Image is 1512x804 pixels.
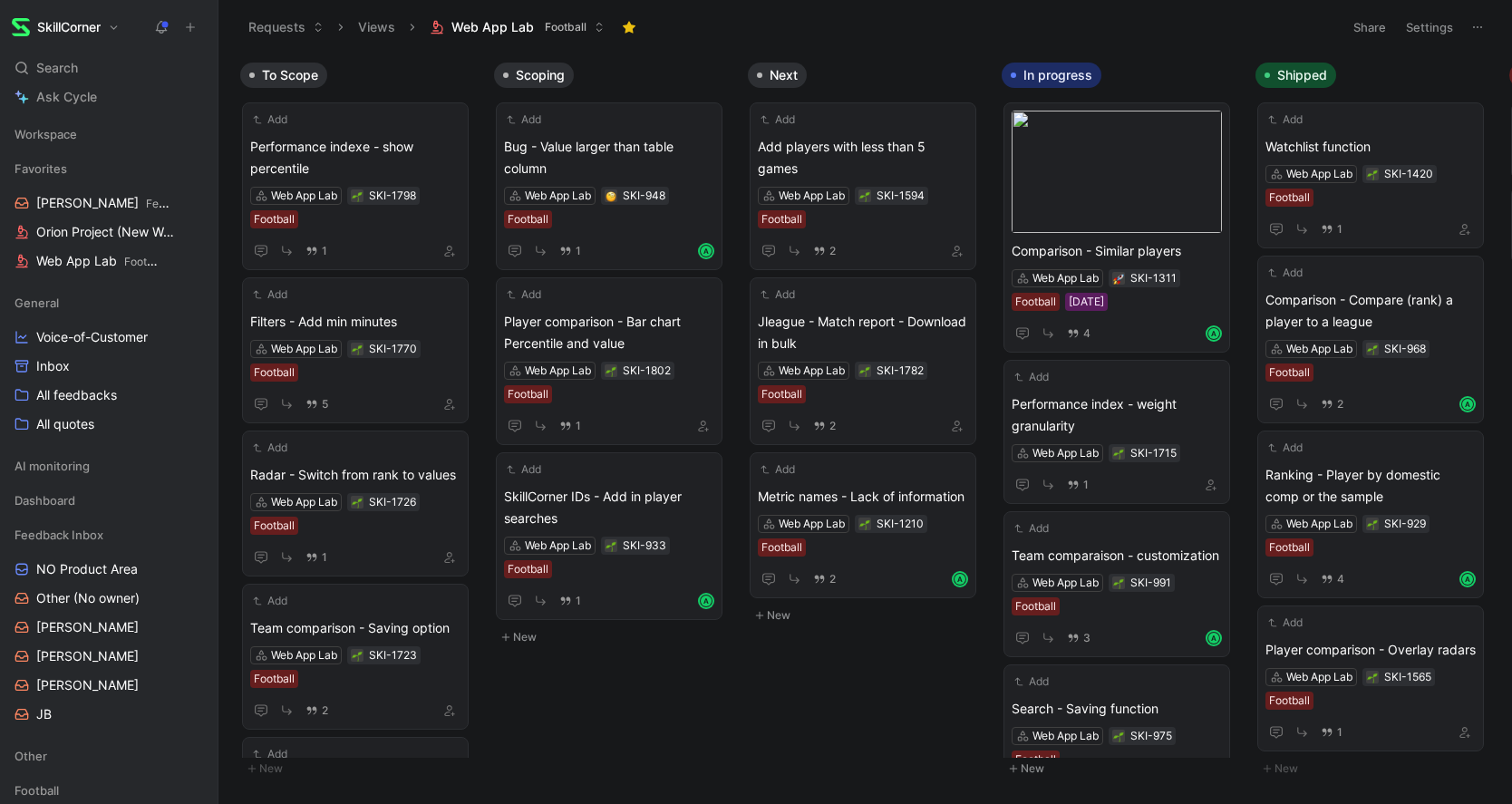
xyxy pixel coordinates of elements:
a: All quotes [7,411,210,438]
a: AddPlayer comparison - Overlay radarsWeb App LabFootball1 [1257,605,1484,751]
span: 5 [322,399,328,410]
a: AddBug - Value larger than table columnWeb App LabFootball1A [496,102,722,270]
div: A [700,245,712,257]
a: AddPerformance index - weight granularityWeb App Lab1 [1003,360,1230,504]
div: Web App Lab [271,493,337,511]
div: Feedback InboxNO Product AreaOther (No owner)[PERSON_NAME][PERSON_NAME][PERSON_NAME]JB [7,521,210,728]
div: SKI-933 [623,537,666,555]
span: Dashboard [15,491,75,509]
img: 🌱 [859,366,870,377]
div: SKI-1770 [369,340,417,358]
div: SKI-1565 [1384,668,1431,686]
span: Player comparison - Bar chart Percentile and value [504,311,714,354]
a: AddComparison - Compare (rank) a player to a leagueWeb App LabFootball2A [1257,256,1484,423]
span: Search [36,57,78,79]
div: Web App Lab [779,187,845,205]
span: 2 [829,574,836,585]
span: 1 [576,596,581,606]
h1: SkillCorner [37,19,101,35]
span: Jleague - Match report - Download in bulk [758,311,968,354]
span: Favorites [15,160,67,178]
button: New [1002,758,1241,780]
span: Web App Lab [451,18,534,36]
button: 🌱 [1112,447,1125,460]
button: 3 [1063,628,1094,648]
button: 🌱 [351,496,363,509]
div: SKI-948 [623,187,665,205]
div: Dashboard [7,487,210,519]
span: AI monitoring [15,457,90,475]
div: 🌱 [1112,576,1125,589]
span: [PERSON_NAME] [36,647,139,665]
img: 🌱 [1367,170,1378,180]
div: [DATE] [1069,293,1104,311]
button: Add [1265,264,1305,282]
button: Add [1012,673,1052,691]
span: Shipped [1277,66,1327,84]
button: SkillCornerSkillCorner [7,15,124,40]
span: [PERSON_NAME] [36,618,139,636]
div: A [1461,398,1474,411]
div: A [1207,327,1220,340]
button: Settings [1398,15,1461,40]
div: 🌱 [858,364,871,377]
button: 1 [302,241,331,261]
button: 🧐 [605,189,617,202]
button: 1 [1317,722,1346,742]
a: Comparison - Similar playersWeb App LabFootball[DATE]4A [1003,102,1230,353]
div: 🌱 [351,343,363,355]
span: 1 [576,246,581,257]
div: Football [254,363,295,382]
img: 🌱 [859,191,870,202]
div: SKI-975 [1130,727,1172,745]
button: 2 [809,241,839,261]
div: 🚀 [1112,272,1125,285]
div: SKI-1798 [369,187,416,205]
div: Football [254,670,295,688]
span: All quotes [36,415,94,433]
a: Orion Project (New Web App) [7,218,210,246]
span: Performance index - weight granularity [1012,393,1222,437]
div: Search [7,54,210,82]
div: SKI-929 [1384,515,1426,533]
div: Web App Lab [271,646,337,664]
span: Team comparison - Saving option [250,617,460,639]
div: Football [1269,538,1310,557]
div: Web App Lab [1286,165,1352,183]
div: 🌱 [351,189,363,202]
a: AddAdd players with less than 5 gamesWeb App LabFootball2 [750,102,976,270]
div: Football [761,538,802,557]
span: Radar - Switch from rank to values [250,464,460,486]
img: 🌱 [352,191,363,202]
span: Add players with less than 5 games [758,136,968,179]
span: Metric names - Lack of information [758,486,968,508]
div: Web App Lab [1286,515,1352,533]
div: SKI-1594 [877,187,925,205]
span: Watchlist function [1265,136,1476,158]
a: [PERSON_NAME]Feedback Inbox [7,189,210,217]
div: Football [508,385,548,403]
div: Web App Lab [525,537,591,555]
a: Ask Cycle [7,83,210,111]
div: Web App Lab [525,362,591,380]
div: SKI-1420 [1384,165,1433,183]
div: 🌱 [858,518,871,530]
div: 🌱 [1366,168,1379,180]
div: In progressNew [994,54,1248,789]
span: JB [36,705,52,723]
div: Web App Lab [1286,340,1352,358]
button: Scoping [494,63,574,88]
div: Football [761,385,802,403]
img: 🌱 [1113,731,1124,742]
button: 🌱 [605,364,617,377]
button: New [494,626,733,648]
div: Football [254,517,295,535]
span: Filters - Add min minutes [250,311,460,333]
button: 2 [302,701,332,721]
img: 🚀 [1113,274,1124,285]
button: Add [504,460,544,479]
div: 🌱 [605,539,617,552]
span: Football [545,18,586,36]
